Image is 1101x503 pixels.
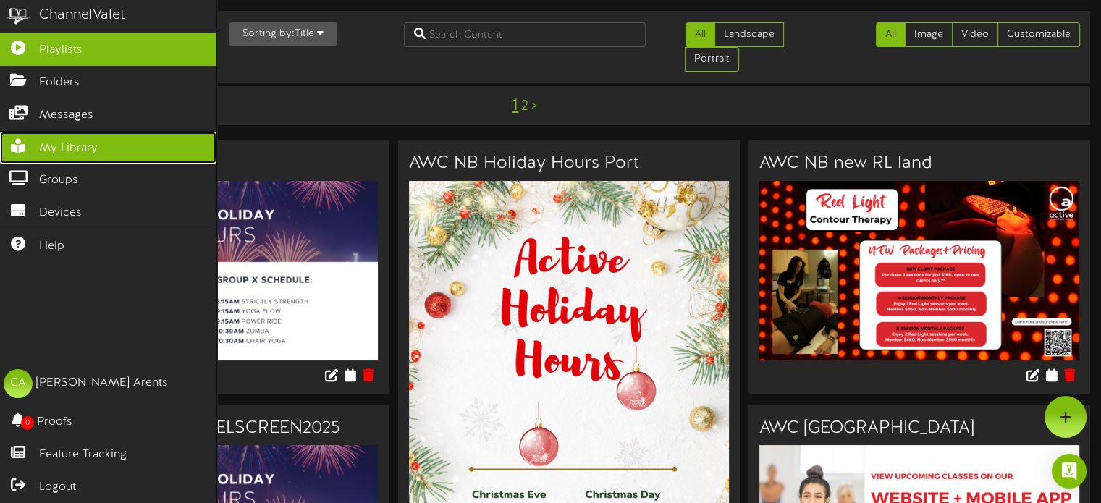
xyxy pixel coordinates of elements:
span: Groups [39,172,78,189]
h3: AWC [GEOGRAPHIC_DATA] [759,419,1079,438]
h3: 4thofJulyHoursREVELSCREEN2025 [58,419,378,438]
span: Playlists [39,42,83,59]
a: 1 [512,96,518,115]
a: Portrait [685,47,739,72]
span: Messages [39,107,93,124]
a: All [876,22,906,47]
span: Feature Tracking [39,447,127,463]
a: Customizable [997,22,1080,47]
img: 320601e0-cc80-4a19-a31e-14a48e0e796e.png [759,181,1079,361]
a: Video [952,22,998,47]
div: Open Intercom Messenger [1052,454,1087,489]
a: 2 [521,98,528,114]
a: All [686,22,715,47]
span: My Library [39,140,98,157]
span: Proofs [37,414,72,431]
h3: AWC NB new RL land [759,154,1079,173]
span: Help [39,238,64,255]
h3: AWC NB Holiday Hours Port [409,154,729,173]
a: Landscape [714,22,784,47]
button: Sorting by:Title [229,22,337,46]
h3: [DATE] Hours [58,154,378,173]
span: Folders [39,75,80,91]
span: Logout [39,479,76,496]
a: > [531,98,537,114]
div: ChannelValet [39,5,125,26]
input: Search Content [404,22,646,47]
div: CA [4,369,33,398]
span: Devices [39,205,82,221]
span: 0 [21,416,34,430]
div: [PERSON_NAME] Arents [36,375,168,392]
a: Image [905,22,953,47]
img: b73219dd-9fcc-4256-bf90-2fe5861427fe.jpg [58,181,378,361]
